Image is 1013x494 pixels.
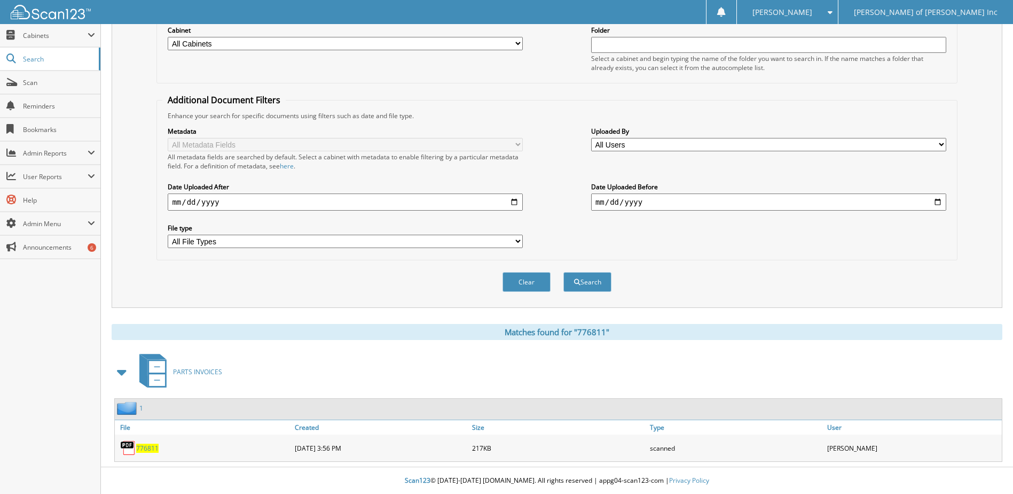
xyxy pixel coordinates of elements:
a: User [824,420,1002,435]
a: Created [292,420,469,435]
div: Select a cabinet and begin typing the name of the folder you want to search in. If the name match... [591,54,946,72]
div: All metadata fields are searched by default. Select a cabinet with metadata to enable filtering b... [168,152,523,171]
div: [DATE] 3:56 PM [292,437,469,459]
span: Search [23,55,93,64]
span: Scan [23,78,95,87]
input: end [591,194,946,211]
span: Admin Reports [23,149,88,158]
input: start [168,194,523,211]
button: Search [563,272,611,292]
span: [PERSON_NAME] [752,9,812,16]
a: File [115,420,292,435]
legend: Additional Document Filters [162,94,286,106]
span: [PERSON_NAME] of [PERSON_NAME] Inc [854,9,998,16]
label: Date Uploaded After [168,182,523,191]
label: File type [168,223,523,233]
span: Admin Menu [23,219,88,228]
div: Matches found for "776811" [112,324,1002,340]
div: 6 [88,243,96,252]
img: folder2.png [117,402,139,415]
span: Help [23,196,95,205]
span: Cabinets [23,31,88,40]
div: [PERSON_NAME] [824,437,1002,459]
label: Folder [591,26,946,35]
span: User Reports [23,172,88,181]
iframe: Chat Widget [960,443,1013,494]
label: Cabinet [168,26,523,35]
label: Uploaded By [591,127,946,136]
a: Size [469,420,647,435]
img: scan123-logo-white.svg [11,5,91,19]
a: here [280,161,294,171]
a: 1 [139,404,143,413]
a: Type [647,420,824,435]
div: 217KB [469,437,647,459]
div: © [DATE]-[DATE] [DOMAIN_NAME]. All rights reserved | appg04-scan123-com | [101,468,1013,494]
a: Privacy Policy [669,476,709,485]
div: scanned [647,437,824,459]
label: Date Uploaded Before [591,182,946,191]
div: Enhance your search for specific documents using filters such as date and file type. [162,111,951,120]
button: Clear [502,272,551,292]
span: PARTS INVOICES [173,367,222,376]
a: 776811 [136,444,159,453]
span: Scan123 [405,476,430,485]
span: Announcements [23,243,95,252]
span: Bookmarks [23,125,95,134]
img: PDF.png [120,440,136,456]
span: Reminders [23,102,95,111]
a: PARTS INVOICES [133,351,222,393]
label: Metadata [168,127,523,136]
